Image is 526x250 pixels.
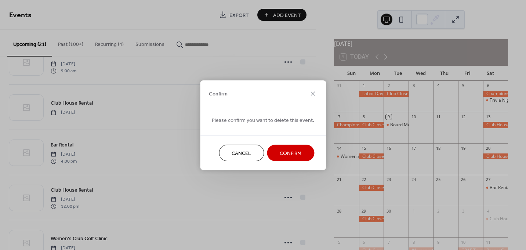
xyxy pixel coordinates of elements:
[280,149,301,157] span: Confirm
[267,145,314,161] button: Confirm
[219,145,264,161] button: Cancel
[212,116,314,124] span: Please confirm you want to delete this event.
[232,149,251,157] span: Cancel
[209,90,228,98] span: Confirm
